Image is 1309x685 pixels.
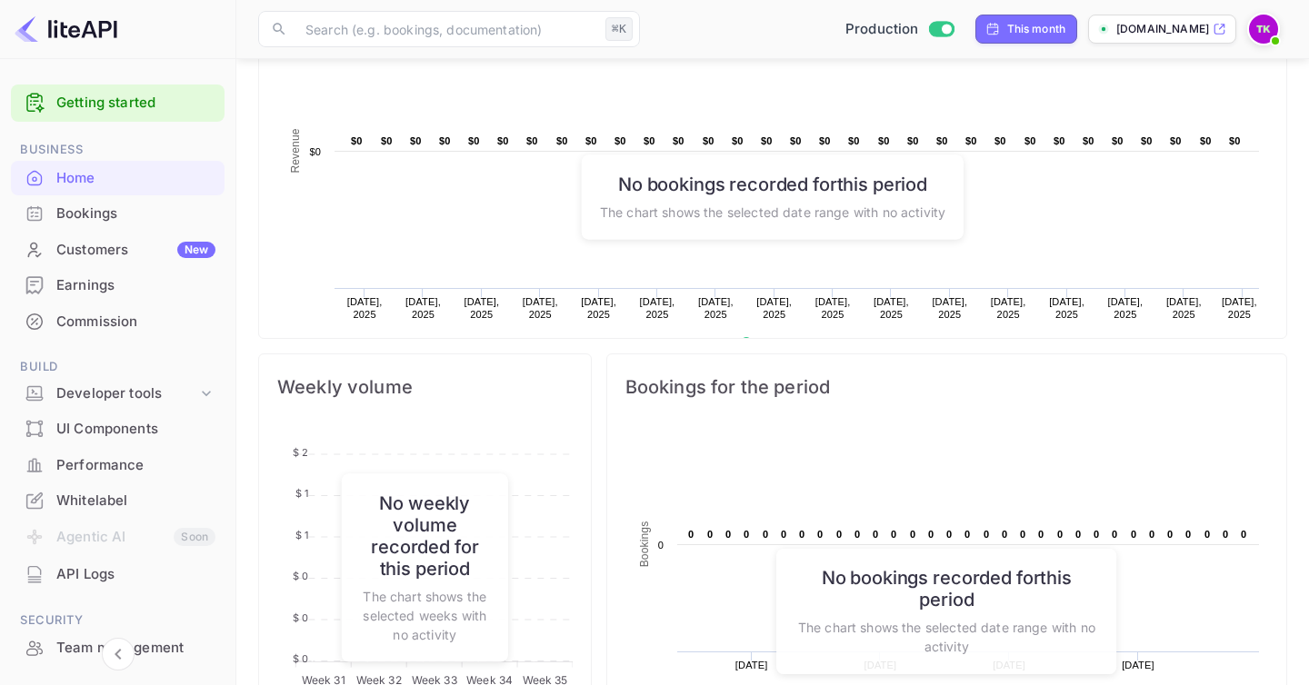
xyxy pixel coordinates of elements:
text: $0 [1229,135,1241,146]
text: [DATE], 2025 [347,296,383,320]
div: UI Components [56,419,215,440]
div: Whitelabel [56,491,215,511]
div: Performance [56,455,215,476]
text: $0 [556,135,568,146]
text: [DATE], 2025 [756,296,792,320]
text: 0 [928,529,934,540]
text: $0 [1024,135,1036,146]
text: 0 [799,529,804,540]
text: $0 [673,135,684,146]
text: Bookings [638,521,651,568]
div: Team management [11,630,225,666]
text: $0 [439,135,451,146]
div: ⌘K [605,17,633,41]
text: $0 [585,135,597,146]
text: Revenue [289,128,302,173]
text: 0 [1020,529,1025,540]
div: This month [1007,21,1066,37]
text: $0 [615,135,626,146]
text: $0 [1054,135,1065,146]
div: Developer tools [56,383,197,404]
text: 0 [836,529,842,540]
text: [DATE] [1122,660,1154,670]
text: 0 [817,529,823,540]
p: The chart shows the selected date range with no activity [600,202,945,221]
tspan: $ 2 [293,446,308,459]
a: Getting started [56,93,215,114]
div: Click to change the date range period [975,15,1078,44]
text: 0 [1185,529,1191,540]
text: 0 [725,529,731,540]
text: [DATE], 2025 [991,296,1026,320]
text: [DATE], 2025 [932,296,967,320]
tspan: $ 0 [293,652,308,665]
text: [DATE], 2025 [523,296,558,320]
div: Bookings [56,204,215,224]
text: 0 [1223,529,1228,540]
div: Team management [56,638,215,659]
text: $0 [1083,135,1094,146]
text: 0 [1075,529,1081,540]
div: Customers [56,240,215,261]
text: $0 [761,135,773,146]
text: 0 [891,529,896,540]
p: The chart shows the selected weeks with no activity [360,586,489,643]
a: CustomersNew [11,233,225,266]
text: $0 [936,135,948,146]
span: Business [11,140,225,160]
div: API Logs [56,564,215,585]
div: Earnings [11,268,225,303]
span: Production [845,19,919,40]
text: $0 [468,135,480,146]
h6: No weekly volume recorded for this period [360,491,489,579]
text: $0 [819,135,831,146]
div: New [177,242,215,258]
text: [DATE], 2025 [581,296,616,320]
text: $0 [703,135,714,146]
text: 0 [1094,529,1099,540]
text: 0 [1167,529,1173,540]
text: 0 [1002,529,1007,540]
text: $0 [994,135,1006,146]
tspan: $ 1 [295,529,308,541]
text: [DATE], 2025 [1108,296,1144,320]
text: 0 [763,529,768,540]
a: Commission [11,304,225,338]
div: Home [56,168,215,189]
text: 0 [1112,529,1117,540]
a: Bookings [11,196,225,230]
text: $0 [790,135,802,146]
tspan: $ 0 [293,611,308,624]
div: CustomersNew [11,233,225,268]
div: Commission [11,304,225,340]
div: Performance [11,448,225,483]
text: 0 [1149,529,1154,540]
text: [DATE], 2025 [1222,296,1257,320]
img: Thakur Karan [1249,15,1278,44]
text: $0 [1112,135,1124,146]
div: Earnings [56,275,215,296]
text: $0 [644,135,655,146]
text: 0 [1038,529,1044,540]
text: 0 [984,529,989,540]
text: 0 [1057,529,1063,540]
div: Whitelabel [11,483,225,519]
text: 0 [1131,529,1136,540]
text: 0 [657,540,663,551]
div: UI Components [11,412,225,447]
text: 0 [873,529,878,540]
div: Bookings [11,196,225,232]
text: 0 [688,529,694,540]
text: $0 [351,135,363,146]
text: $0 [848,135,860,146]
text: 0 [910,529,915,540]
span: Bookings for the period [625,372,1268,402]
div: Developer tools [11,378,225,410]
text: $0 [381,135,393,146]
text: [DATE], 2025 [464,296,499,320]
text: $0 [1141,135,1153,146]
a: API Logs [11,557,225,591]
input: Search (e.g. bookings, documentation) [295,11,598,47]
tspan: $ 1 [295,487,308,500]
text: 0 [964,529,970,540]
